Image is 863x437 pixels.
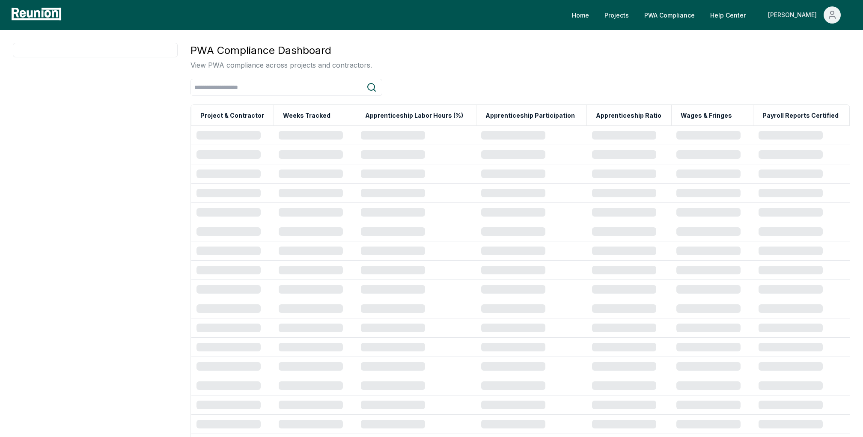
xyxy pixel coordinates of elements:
[598,6,636,24] a: Projects
[484,107,577,124] button: Apprenticeship Participation
[565,6,854,24] nav: Main
[679,107,734,124] button: Wages & Fringes
[761,6,848,24] button: [PERSON_NAME]
[703,6,753,24] a: Help Center
[190,60,372,70] p: View PWA compliance across projects and contractors.
[637,6,702,24] a: PWA Compliance
[768,6,820,24] div: [PERSON_NAME]
[761,107,840,124] button: Payroll Reports Certified
[281,107,332,124] button: Weeks Tracked
[594,107,663,124] button: Apprenticeship Ratio
[190,43,372,58] h3: PWA Compliance Dashboard
[363,107,465,124] button: Apprenticeship Labor Hours (%)
[199,107,266,124] button: Project & Contractor
[565,6,596,24] a: Home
